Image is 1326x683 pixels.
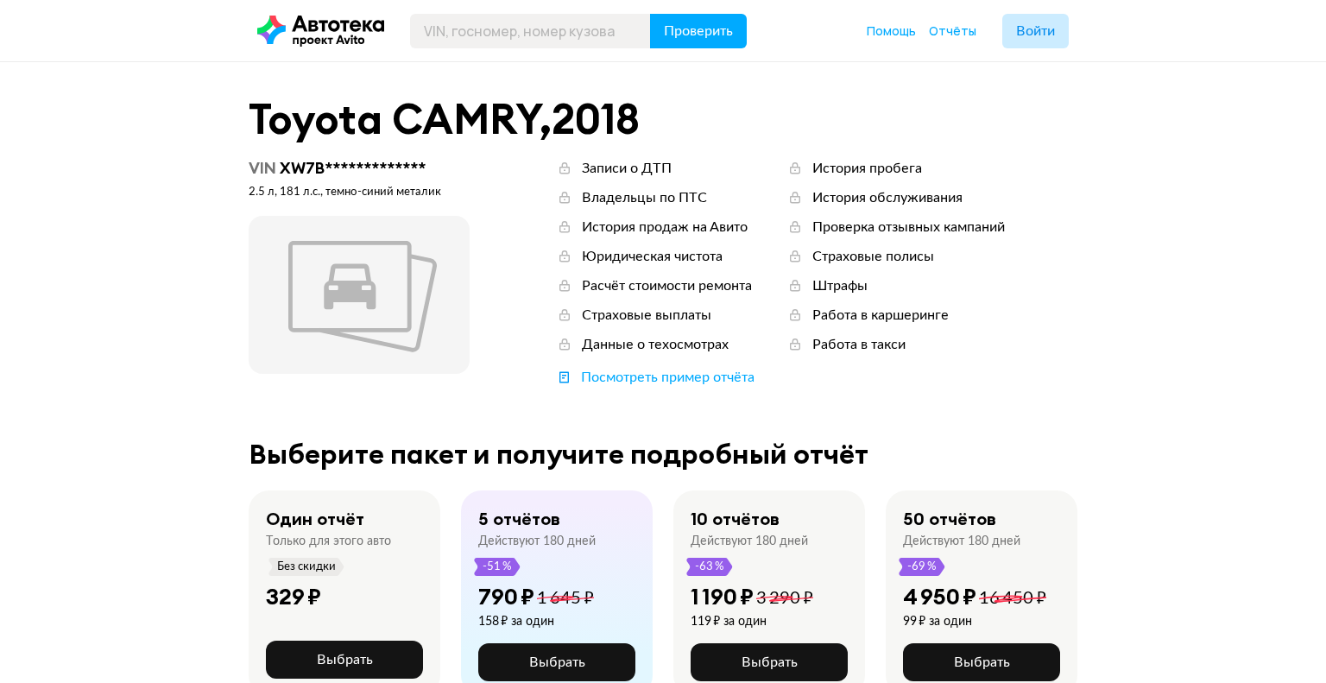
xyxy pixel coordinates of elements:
[903,643,1060,681] button: Выбрать
[694,558,725,576] span: -63 %
[249,185,470,200] div: 2.5 л, 181 л.c., темно-синий металик
[954,655,1010,669] span: Выбрать
[742,655,798,669] span: Выбрать
[979,590,1046,607] span: 16 450 ₽
[691,534,808,549] div: Действуют 180 дней
[929,22,976,40] a: Отчёты
[691,508,780,530] div: 10 отчётов
[812,218,1005,237] div: Проверка отзывных кампаний
[906,558,938,576] span: -69 %
[478,583,534,610] div: 790 ₽
[249,158,276,178] span: VIN
[410,14,651,48] input: VIN, госномер, номер кузова
[812,188,963,207] div: История обслуживания
[556,368,755,387] a: Посмотреть пример отчёта
[903,534,1020,549] div: Действуют 180 дней
[529,655,585,669] span: Выбрать
[812,159,922,178] div: История пробега
[266,508,364,530] div: Один отчёт
[478,643,635,681] button: Выбрать
[582,188,707,207] div: Владельцы по ПТС
[867,22,916,40] a: Помощь
[581,368,755,387] div: Посмотреть пример отчёта
[582,276,752,295] div: Расчёт стоимости ремонта
[1002,14,1069,48] button: Войти
[903,614,1046,629] div: 99 ₽ за один
[929,22,976,39] span: Отчёты
[582,159,672,178] div: Записи о ДТП
[249,439,1077,470] div: Выберите пакет и получите подробный отчёт
[478,508,560,530] div: 5 отчётов
[812,276,868,295] div: Штрафы
[903,583,976,610] div: 4 950 ₽
[582,247,723,266] div: Юридическая чистота
[691,643,848,681] button: Выбрать
[650,14,747,48] button: Проверить
[266,583,321,610] div: 329 ₽
[582,335,729,354] div: Данные о техосмотрах
[249,97,1077,142] div: Toyota CAMRY , 2018
[482,558,513,576] span: -51 %
[812,247,934,266] div: Страховые полисы
[812,335,906,354] div: Работа в такси
[582,218,748,237] div: История продаж на Авито
[582,306,711,325] div: Страховые выплаты
[812,306,949,325] div: Работа в каршеринге
[266,641,423,679] button: Выбрать
[1016,24,1055,38] span: Войти
[756,590,813,607] span: 3 290 ₽
[867,22,916,39] span: Помощь
[478,534,596,549] div: Действуют 180 дней
[276,558,337,576] span: Без скидки
[664,24,733,38] span: Проверить
[537,590,594,607] span: 1 645 ₽
[691,614,813,629] div: 119 ₽ за один
[478,614,594,629] div: 158 ₽ за один
[266,534,391,549] div: Только для этого авто
[903,508,996,530] div: 50 отчётов
[317,653,373,667] span: Выбрать
[691,583,754,610] div: 1 190 ₽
